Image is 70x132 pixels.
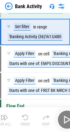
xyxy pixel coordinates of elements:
[38,79,49,83] div: on cell
[57,3,65,10] img: Settings menu
[33,25,36,29] div: in
[8,33,62,41] div: 'Banking Activity (36)'!A1:U480
[49,4,54,9] img: Support
[14,23,31,31] div: Set filter
[15,3,42,9] div: Bank Activity
[38,52,49,56] div: on cell
[37,25,47,29] div: range
[14,50,36,58] div: Apply Filter
[14,77,36,84] div: Apply Filter
[5,3,12,10] img: Back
